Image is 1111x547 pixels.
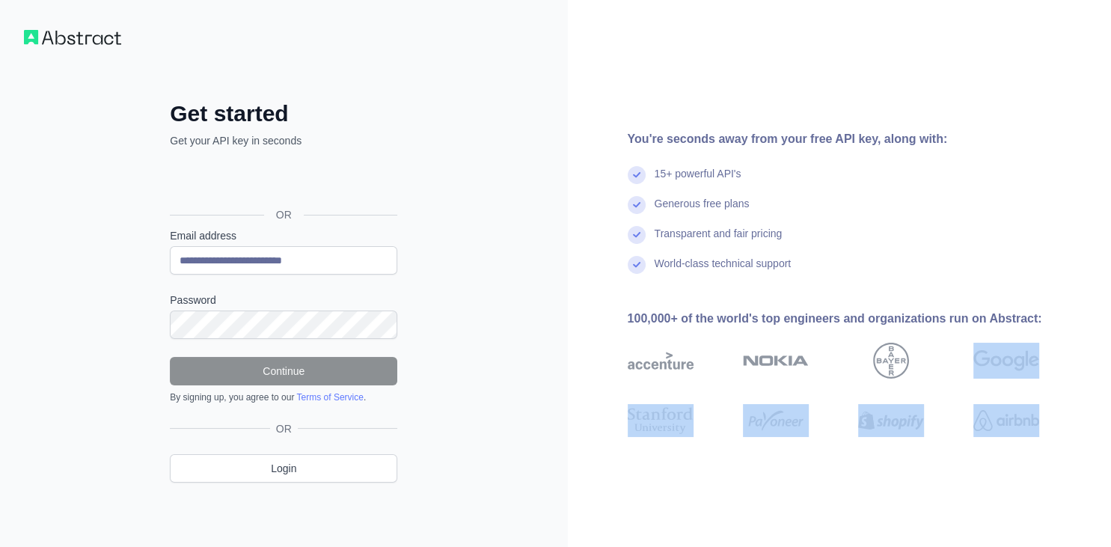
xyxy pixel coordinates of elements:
[743,404,809,437] img: payoneer
[170,165,394,198] div: Sign in with Google. Opens in new tab
[628,166,646,184] img: check mark
[170,357,397,385] button: Continue
[628,226,646,244] img: check mark
[973,404,1039,437] img: airbnb
[628,130,1087,148] div: You're seconds away from your free API key, along with:
[858,404,924,437] img: shopify
[24,30,121,45] img: Workflow
[743,343,809,379] img: nokia
[264,207,304,222] span: OR
[170,228,397,243] label: Email address
[973,343,1039,379] img: google
[655,256,792,286] div: World-class technical support
[628,310,1087,328] div: 100,000+ of the world's top engineers and organizations run on Abstract:
[655,226,783,256] div: Transparent and fair pricing
[628,256,646,274] img: check mark
[170,133,397,148] p: Get your API key in seconds
[296,392,363,403] a: Terms of Service
[170,293,397,308] label: Password
[873,343,909,379] img: bayer
[270,421,298,436] span: OR
[170,100,397,127] h2: Get started
[628,196,646,214] img: check mark
[628,343,694,379] img: accenture
[170,391,397,403] div: By signing up, you agree to our .
[162,165,402,198] iframe: Sign in with Google Button
[170,454,397,483] a: Login
[628,404,694,437] img: stanford university
[655,166,741,196] div: 15+ powerful API's
[655,196,750,226] div: Generous free plans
